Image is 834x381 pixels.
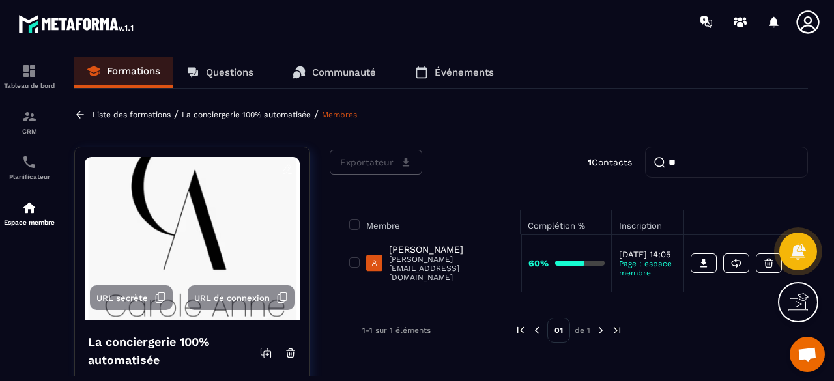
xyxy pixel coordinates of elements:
p: Contacts [588,157,632,167]
th: Inscription [612,210,683,234]
a: Membres [322,110,357,119]
img: next [595,324,607,336]
p: Espace membre [3,219,55,226]
strong: 1 [588,157,592,167]
img: prev [515,324,526,336]
a: formationformationCRM [3,99,55,145]
p: CRM [3,128,55,135]
img: next [611,324,623,336]
a: automationsautomationsEspace membre [3,190,55,236]
a: formationformationTableau de bord [3,53,55,99]
button: URL secrète [90,285,173,310]
img: prev [531,324,543,336]
p: [PERSON_NAME] [389,244,514,255]
p: Planificateur [3,173,55,180]
strong: 60% [528,258,549,268]
p: de 1 [575,325,590,335]
a: Communauté [280,57,389,88]
p: 1-1 sur 1 éléments [362,326,431,335]
span: / [314,108,319,120]
p: Événements [435,66,494,78]
p: Communauté [312,66,376,78]
p: 01 [547,318,570,343]
p: Questions [206,66,253,78]
a: Questions [173,57,266,88]
a: La conciergerie 100% automatisée [182,110,311,119]
span: URL secrète [96,293,148,303]
div: Ouvrir le chat [790,337,825,372]
button: URL de connexion [188,285,295,310]
p: [DATE] 14:05 [619,249,676,259]
th: Complétion % [521,210,612,234]
a: Formations [74,57,173,88]
p: Formations [107,65,160,77]
img: automations [22,200,37,216]
img: scheduler [22,154,37,170]
img: logo [18,12,136,35]
p: Page : espace membre [619,259,676,277]
p: [PERSON_NAME][EMAIL_ADDRESS][DOMAIN_NAME] [389,255,514,282]
span: URL de connexion [194,293,270,303]
img: background [85,157,300,320]
img: formation [22,63,37,79]
p: Tableau de bord [3,82,55,89]
h4: La conciergerie 100% automatisée [88,333,260,369]
a: [PERSON_NAME][PERSON_NAME][EMAIL_ADDRESS][DOMAIN_NAME] [366,244,514,282]
img: formation [22,109,37,124]
a: schedulerschedulerPlanificateur [3,145,55,190]
th: Membre [343,210,521,234]
a: Événements [402,57,507,88]
a: Liste des formations [93,110,171,119]
span: / [174,108,179,120]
